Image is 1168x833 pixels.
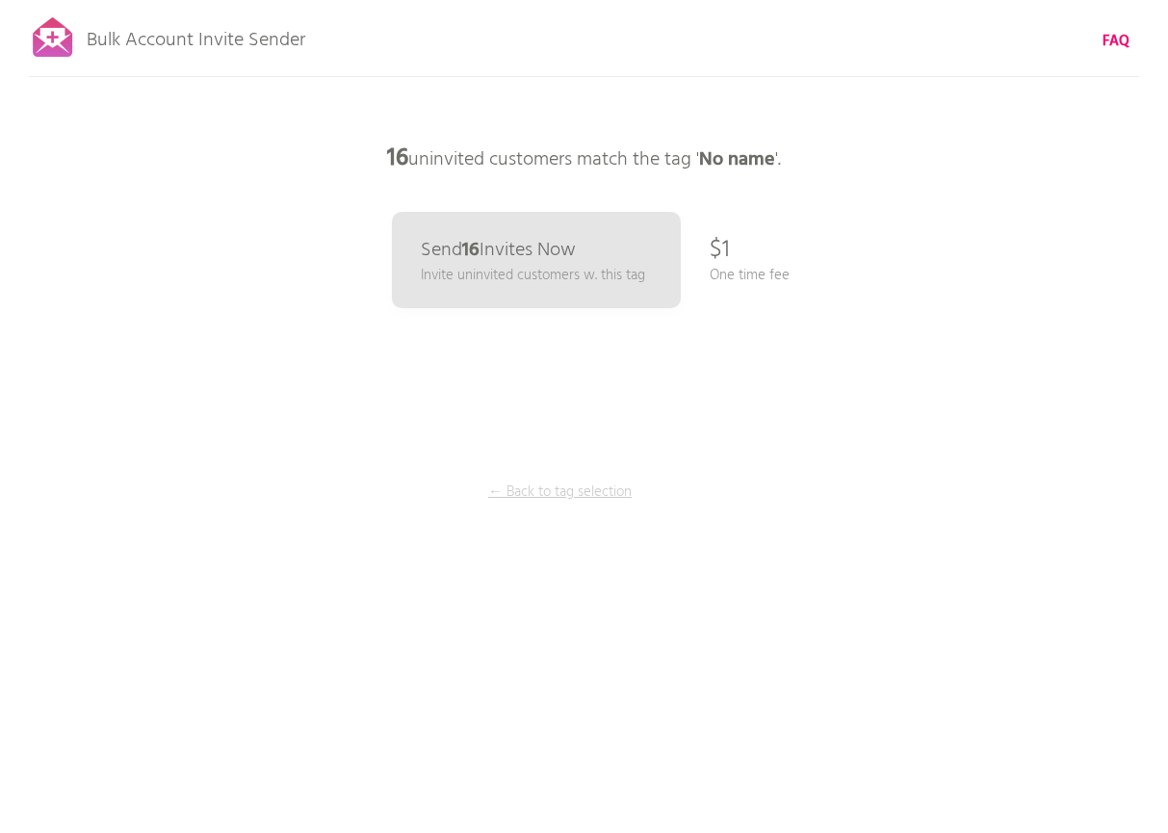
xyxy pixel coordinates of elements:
[421,241,576,260] p: Send Invites Now
[87,12,305,60] p: Bulk Account Invite Sender
[1103,31,1129,52] a: FAQ
[488,482,633,503] p: ← Back to tag selection
[421,265,645,286] p: Invite uninvited customers w. this tag
[710,265,790,286] p: One time fee
[710,221,730,279] p: $1
[296,130,873,188] p: uninvited customers match the tag ' '.
[1103,30,1129,53] b: FAQ
[387,140,408,178] b: 16
[392,212,681,308] a: Send16Invites Now Invite uninvited customers w. this tag
[462,235,480,266] b: 16
[699,144,775,175] b: No name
